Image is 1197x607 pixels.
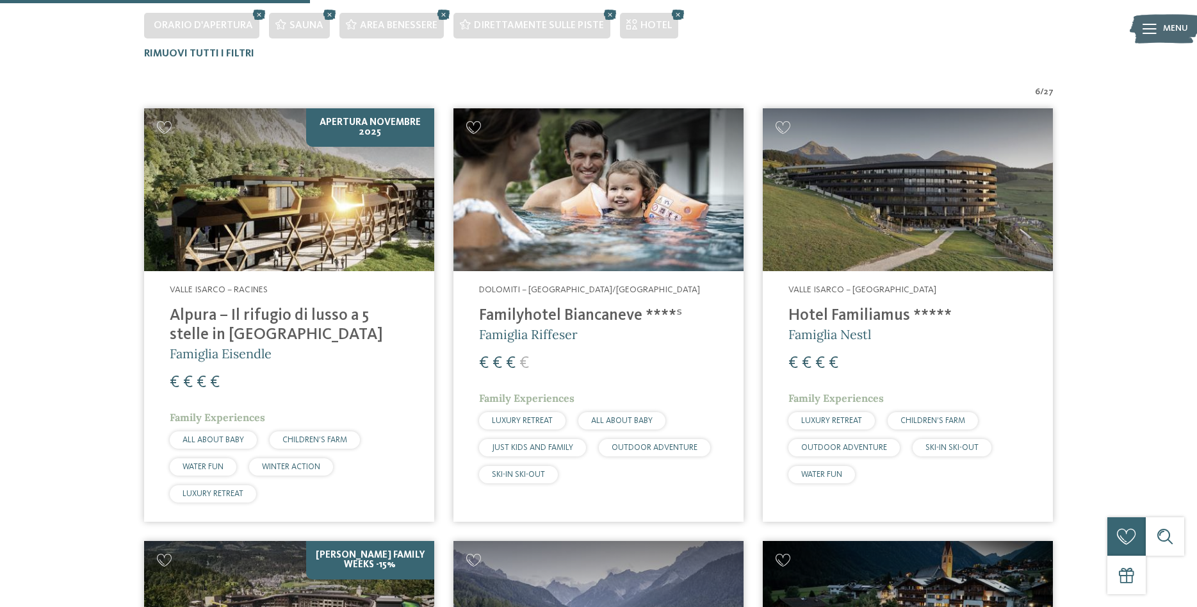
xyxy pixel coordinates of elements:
a: Cercate un hotel per famiglie? Qui troverete solo i migliori! Valle Isarco – [GEOGRAPHIC_DATA] Ho... [763,108,1053,522]
img: Cercate un hotel per famiglie? Qui troverete solo i migliori! [453,108,744,272]
span: / [1040,86,1044,99]
a: Cercate un hotel per famiglie? Qui troverete solo i migliori! Dolomiti – [GEOGRAPHIC_DATA]/[GEOGR... [453,108,744,522]
span: 6 [1035,86,1040,99]
span: WINTER ACTION [262,463,320,471]
span: LUXURY RETREAT [492,417,553,425]
span: CHILDREN’S FARM [900,417,965,425]
span: Famiglia Eisendle [170,345,272,362]
span: € [815,355,825,372]
span: € [829,355,838,372]
span: Family Experiences [170,411,265,424]
span: Direttamente sulle piste [474,21,604,31]
span: OUTDOOR ADVENTURE [612,444,697,452]
span: CHILDREN’S FARM [282,436,347,444]
span: ALL ABOUT BABY [183,436,244,444]
span: € [506,355,516,372]
span: € [788,355,798,372]
span: Famiglia Riffeser [479,326,578,342]
span: € [519,355,529,372]
span: SKI-IN SKI-OUT [492,470,545,479]
span: OUTDOOR ADVENTURE [801,444,887,452]
a: Cercate un hotel per famiglie? Qui troverete solo i migliori! Apertura novembre 2025 Valle Isarco... [144,108,434,522]
img: Cercate un hotel per famiglie? Qui troverete solo i migliori! [763,108,1053,272]
h4: Familyhotel Biancaneve ****ˢ [479,306,718,326]
span: Dolomiti – [GEOGRAPHIC_DATA]/[GEOGRAPHIC_DATA] [479,285,700,294]
span: Valle Isarco – [GEOGRAPHIC_DATA] [788,285,936,294]
span: Famiglia Nestl [788,326,871,342]
span: Valle Isarco – Racines [170,285,268,294]
span: LUXURY RETREAT [183,490,243,498]
span: € [802,355,811,372]
h4: Alpura – Il rifugio di lusso a 5 stelle in [GEOGRAPHIC_DATA] [170,306,409,345]
span: € [493,355,502,372]
span: ALL ABOUT BABY [591,417,653,425]
span: € [210,374,220,391]
span: Family Experiences [788,392,884,404]
span: WATER FUN [801,470,842,479]
span: WATER FUN [183,463,224,471]
span: € [183,374,193,391]
span: Area benessere [360,21,437,31]
span: Rimuovi tutti i filtri [144,49,254,59]
span: € [197,374,206,391]
span: € [479,355,489,372]
span: € [170,374,179,391]
span: Hotel [640,21,672,31]
span: Family Experiences [479,392,574,404]
span: 27 [1044,86,1054,99]
span: SKI-IN SKI-OUT [925,444,979,452]
span: Orario d'apertura [154,21,253,31]
span: Sauna [289,21,323,31]
span: LUXURY RETREAT [801,417,862,425]
img: Cercate un hotel per famiglie? Qui troverete solo i migliori! [144,108,434,272]
span: JUST KIDS AND FAMILY [492,444,573,452]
